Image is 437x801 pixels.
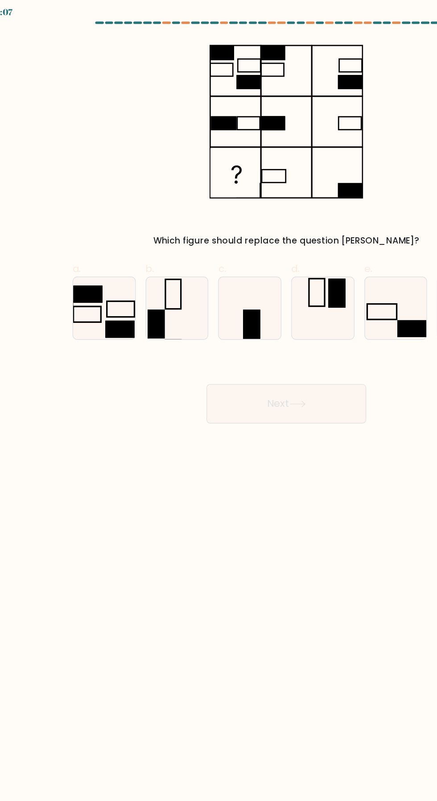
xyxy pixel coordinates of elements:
[69,170,368,179] div: Which figure should replace the question [PERSON_NAME]?
[275,190,281,200] span: e.
[328,190,332,200] span: f.
[4,4,20,13] div: 14:07
[412,4,433,13] div: Level 8
[161,279,276,307] button: Next
[63,190,69,200] span: a.
[222,190,228,200] span: d.
[169,190,175,200] span: c.
[116,190,123,200] span: b.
